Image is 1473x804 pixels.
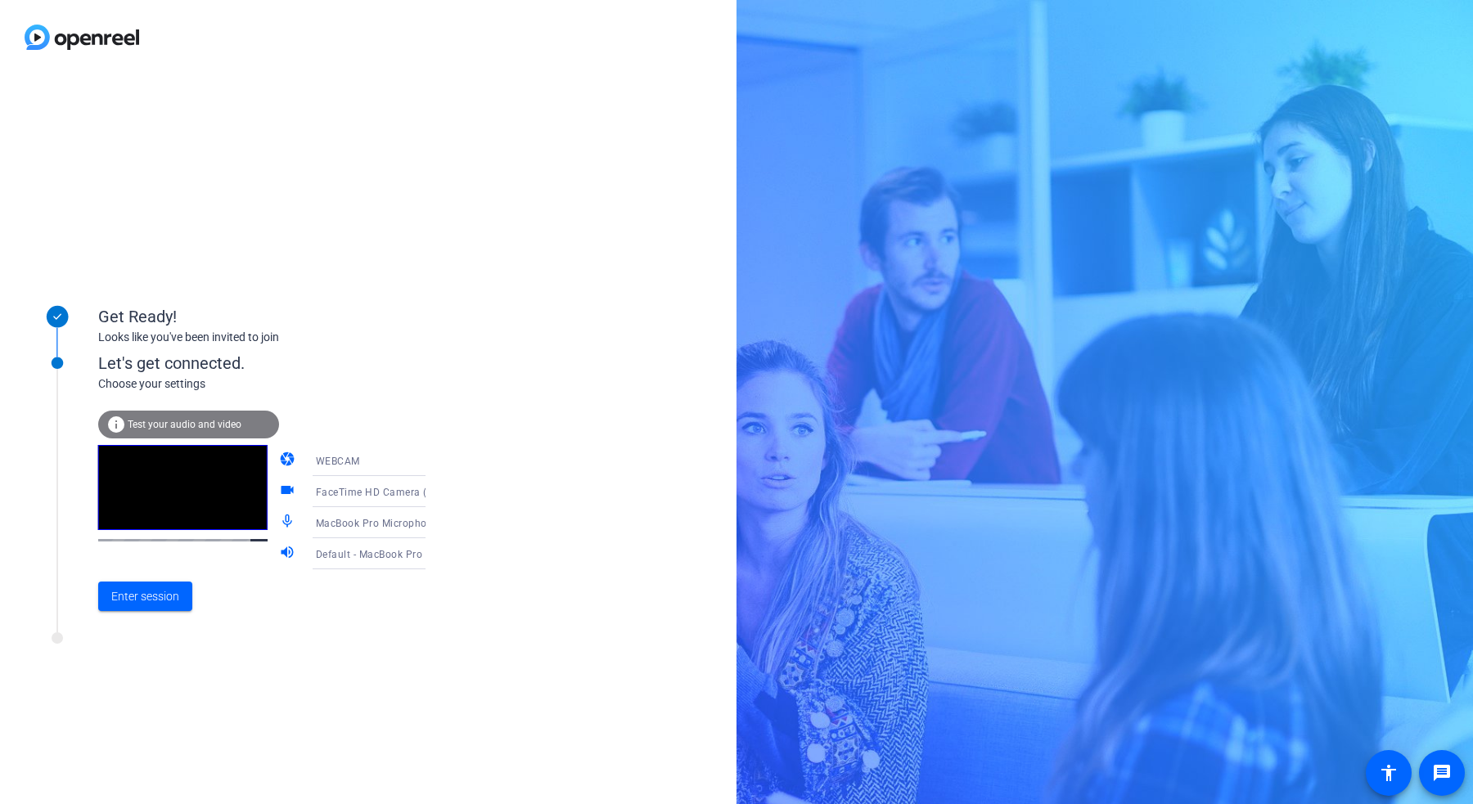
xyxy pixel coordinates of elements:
span: MacBook Pro Microphone (Built-in) [316,516,483,529]
mat-icon: camera [279,451,299,470]
div: Get Ready! [98,304,426,329]
span: Default - MacBook Pro Speakers (Built-in) [316,547,513,560]
span: Test your audio and video [128,419,241,430]
span: FaceTime HD Camera (D288:[DATE]) [316,485,490,498]
div: Let's get connected. [98,351,459,375]
mat-icon: info [106,415,126,434]
mat-icon: accessibility [1379,763,1399,783]
mat-icon: videocam [279,482,299,501]
mat-icon: message [1432,763,1452,783]
mat-icon: mic_none [279,513,299,532]
button: Enter session [98,582,192,611]
div: Choose your settings [98,375,459,393]
mat-icon: volume_up [279,544,299,564]
span: WEBCAM [316,456,360,467]
span: Enter session [111,588,179,605]
div: Looks like you've been invited to join [98,329,426,346]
